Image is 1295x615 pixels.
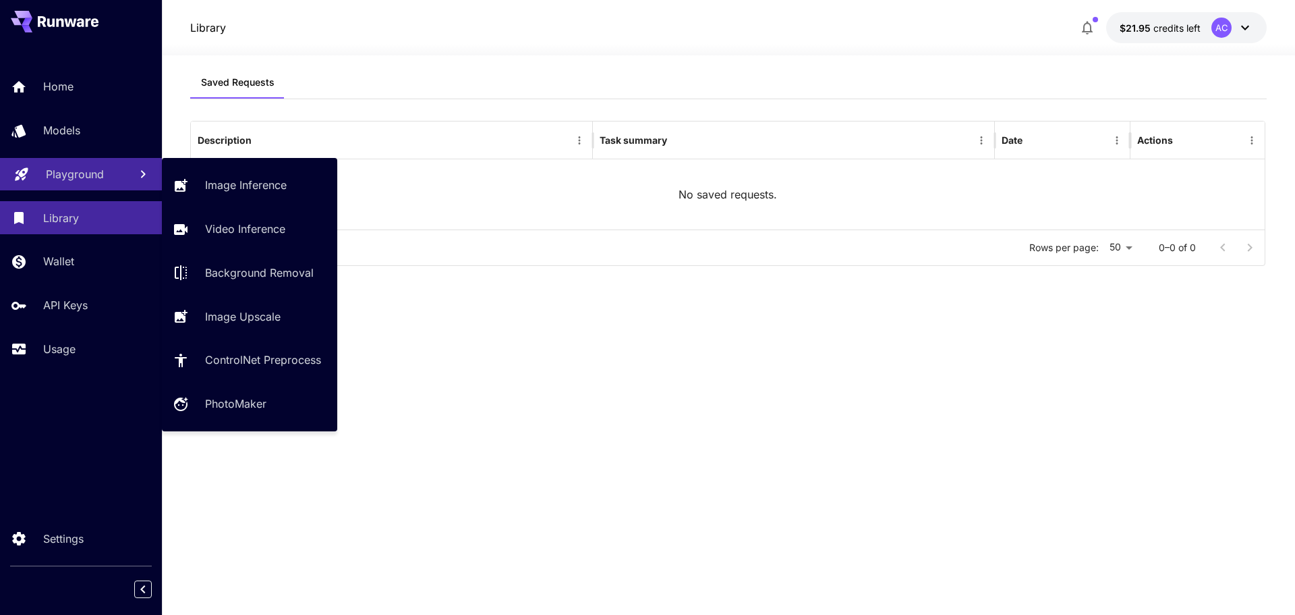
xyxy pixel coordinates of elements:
span: credits left [1153,22,1201,34]
div: AC [1211,18,1232,38]
button: Sort [253,131,272,150]
button: Sort [668,131,687,150]
a: Background Removal [162,257,337,290]
p: Library [43,210,79,226]
a: ControlNet Preprocess [162,344,337,377]
a: Video Inference [162,213,337,246]
div: Date [1002,134,1023,146]
button: Menu [1242,131,1261,150]
a: PhotoMaker [162,387,337,421]
button: Menu [972,131,991,150]
p: Home [43,78,74,95]
p: Library [190,20,226,36]
p: Image Upscale [205,309,281,325]
button: $21.94686 [1106,12,1267,43]
div: Actions [1137,134,1173,146]
button: Menu [1107,131,1126,150]
button: Menu [570,131,589,150]
p: Video Inference [205,221,285,237]
p: Usage [43,341,76,357]
p: Background Removal [205,265,314,281]
p: 0–0 of 0 [1159,241,1196,255]
p: No saved requests. [679,186,777,203]
p: Rows per page: [1029,241,1099,255]
button: Collapse sidebar [134,581,152,598]
a: Image Upscale [162,300,337,333]
p: ControlNet Preprocess [205,352,321,368]
p: Image Inference [205,177,287,193]
nav: breadcrumb [190,20,226,36]
p: Playground [46,166,104,182]
div: $21.94686 [1120,21,1201,35]
a: Image Inference [162,169,337,202]
div: Task summary [600,134,667,146]
div: 50 [1104,238,1137,257]
span: Saved Requests [201,76,275,88]
div: Description [198,134,252,146]
p: Models [43,122,80,138]
span: $21.95 [1120,22,1153,34]
button: Sort [1024,131,1043,150]
p: Wallet [43,253,74,269]
div: Collapse sidebar [144,577,162,601]
p: Settings [43,531,84,547]
p: PhotoMaker [205,396,266,412]
p: API Keys [43,297,88,313]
